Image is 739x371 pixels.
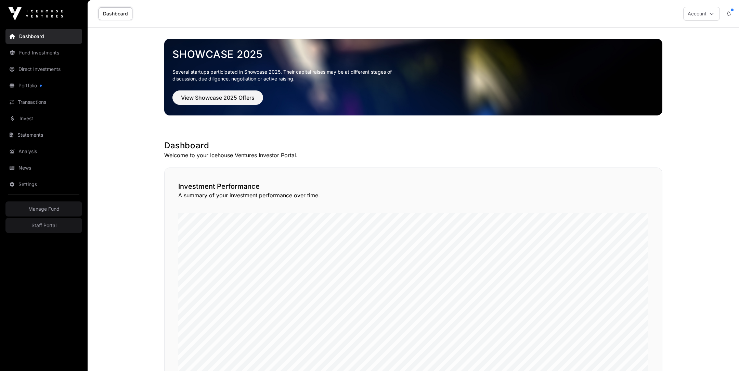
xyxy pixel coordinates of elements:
[5,95,82,110] a: Transactions
[5,177,82,192] a: Settings
[5,127,82,143] a: Statements
[172,97,263,104] a: View Showcase 2025 Offers
[181,94,255,102] span: View Showcase 2025 Offers
[5,45,82,60] a: Fund Investments
[164,39,662,115] img: Showcase 2025
[5,160,82,175] a: News
[178,191,648,199] p: A summary of your investment performance over time.
[5,29,82,44] a: Dashboard
[683,7,720,21] button: Account
[172,69,402,82] p: Several startups participated in Showcase 2025. Their capital raises may be at different stages o...
[705,338,739,371] iframe: Chat Widget
[172,48,654,60] a: Showcase 2025
[5,62,82,77] a: Direct Investments
[5,218,82,233] a: Staff Portal
[5,78,82,93] a: Portfolio
[178,182,648,191] h2: Investment Performance
[5,144,82,159] a: Analysis
[5,111,82,126] a: Invest
[8,7,63,21] img: Icehouse Ventures Logo
[5,201,82,217] a: Manage Fund
[164,151,662,159] p: Welcome to your Icehouse Ventures Investor Portal.
[172,90,263,105] button: View Showcase 2025 Offers
[99,7,132,20] a: Dashboard
[164,140,662,151] h1: Dashboard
